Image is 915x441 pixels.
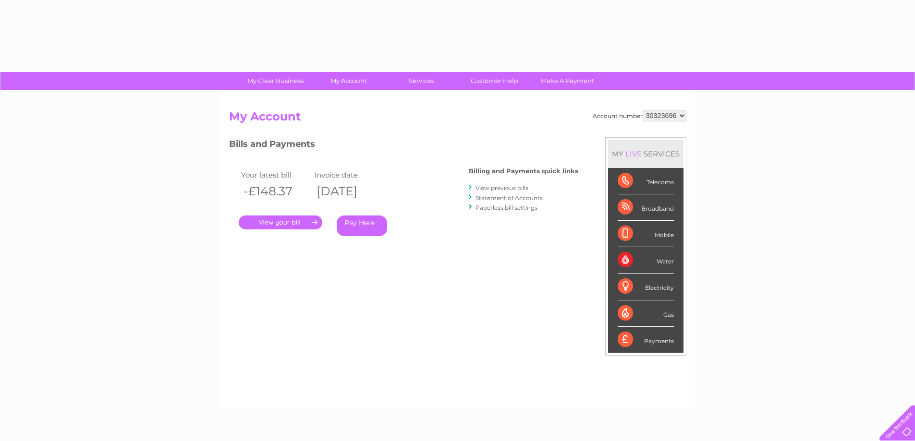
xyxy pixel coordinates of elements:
td: Invoice date [312,168,385,181]
h4: Billing and Payments quick links [469,167,578,175]
div: MY SERVICES [608,140,683,167]
a: Services [382,72,461,90]
div: Telecoms [618,168,674,194]
h3: Bills and Payments [229,137,578,154]
a: Paperless bill settings [476,204,537,211]
div: Water [618,247,674,274]
a: Customer Help [455,72,534,90]
a: . [239,215,322,229]
a: My Clear Business [236,72,315,90]
th: [DATE] [312,181,385,201]
a: Statement of Accounts [476,194,543,202]
div: Account number [593,110,686,121]
h2: My Account [229,110,686,128]
a: My Account [309,72,388,90]
div: Electricity [618,274,674,300]
th: -£148.37 [239,181,312,201]
div: LIVE [623,149,644,158]
div: Gas [618,300,674,327]
a: Pay Here [337,215,387,236]
div: Broadband [618,194,674,221]
div: Payments [618,327,674,353]
a: Make A Payment [528,72,607,90]
div: Mobile [618,221,674,247]
td: Your latest bill [239,168,312,181]
a: View previous bills [476,184,528,191]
